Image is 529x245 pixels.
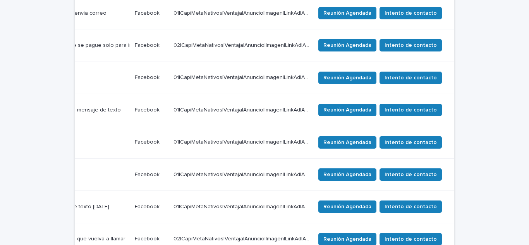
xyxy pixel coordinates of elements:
[323,236,371,242] font: Reunión Agendada
[380,136,442,149] button: Intento de contacto
[135,236,160,242] font: Facebook
[173,139,393,145] font: 01|CapiMetaNativos|Ventaja|Anuncio|Imagen|LinkAd|AON|Agosto|2025|SinPie|Nueva_Calif
[135,75,160,80] font: Facebook
[173,75,428,80] font: 01|CapiMetaNativos|Ventaja|Anuncio|Imagen|LinkAd|AON|Agosto|2025|Capitalizarme|SinPie|Nueva_Calif
[173,204,428,209] font: 01|CapiMetaNativos|Ventaja|Anuncio|Imagen|LinkAd|AON|Agosto|2025|Capitalizarme|SinPie|Nueva_Calif
[173,107,393,113] font: 01|CapiMetaNativos|Ventaja|Anuncio|Imagen|LinkAd|AON|Agosto|2025|SinPie|Nueva_Calif
[323,75,371,81] font: Reunión Agendada
[173,137,311,146] p: 01|CapiMetaNativos|Ventaja|Anuncio|Imagen|LinkAd|AON|Agosto|2025|SinPie|Nueva_Calif
[323,107,371,113] font: Reunión Agendada
[380,168,442,181] button: Intento de contacto
[318,104,376,116] button: Reunión Agendada
[135,107,160,113] font: Facebook
[173,202,311,210] p: 01|CapiMetaNativos|Ventaja|Anuncio|Imagen|LinkAd|AON|Agosto|2025|Capitalizarme|SinPie|Nueva_Calif
[173,10,428,16] font: 01|CapiMetaNativos|Ventaja|Anuncio|Imagen|LinkAd|AON|Agosto|2025|Capitalizarme|SinPie|Nueva_Calif
[173,234,311,242] p: 02|CapiMetaNativos|Ventaja|Anuncio|Imagen|LinkAd|AON|Agosto|2025|Capitalizarme|UF|Nueva_Calif
[318,136,376,149] button: Reunión Agendada
[385,140,437,145] font: Intento de contacto
[135,43,160,48] font: Facebook
[380,104,442,116] button: Intento de contacto
[173,105,311,113] p: 01|CapiMetaNativos|Ventaja|Anuncio|Imagen|LinkAd|AON|Agosto|2025|SinPie|Nueva_Calif
[385,236,437,242] font: Intento de contacto
[318,7,376,19] button: Reunión Agendada
[380,39,442,51] button: Intento de contacto
[323,43,371,48] font: Reunión Agendada
[385,107,437,113] font: Intento de contacto
[135,10,160,16] font: Facebook
[385,204,437,209] font: Intento de contacto
[323,140,371,145] font: Reunión Agendada
[385,10,437,16] font: Intento de contacto
[173,170,311,178] p: 01|CapiMetaNativos|Ventaja|Anuncio|Imagen|LinkAd|AON|Agosto|2025|SinPie|Nueva_Calif
[173,236,420,242] font: 02|CapiMetaNativos|Ventaja|Anuncio|Imagen|LinkAd|AON|Agosto|2025|Capitalizarme|UF|Nueva_Calif
[173,172,393,177] font: 01|CapiMetaNativos|Ventaja|Anuncio|Imagen|LinkAd|AON|Agosto|2025|SinPie|Nueva_Calif
[323,204,371,209] font: Reunión Agendada
[318,72,376,84] button: Reunión Agendada
[323,172,371,177] font: Reunión Agendada
[173,43,420,48] font: 02|CapiMetaNativos|Ventaja|Anuncio|Imagen|LinkAd|AON|Agosto|2025|Capitalizarme|UF|Nueva_Calif
[380,72,442,84] button: Intento de contacto
[135,172,160,177] font: Facebook
[385,75,437,81] font: Intento de contacto
[323,10,371,16] font: Reunión Agendada
[173,9,311,17] p: 01|CapiMetaNativos|Ventaja|Anuncio|Imagen|LinkAd|AON|Agosto|2025|Capitalizarme|SinPie|Nueva_Calif
[380,7,442,19] button: Intento de contacto
[318,168,376,181] button: Reunión Agendada
[380,200,442,213] button: Intento de contacto
[173,41,311,49] p: 02|CapiMetaNativos|Ventaja|Anuncio|Imagen|LinkAd|AON|Agosto|2025|Capitalizarme|UF|Nueva_Calif
[385,172,437,177] font: Intento de contacto
[19,43,145,48] font: busca un proyecto que se pague solo para invertir
[318,39,376,51] button: Reunión Agendada
[318,200,376,213] button: Reunión Agendada
[135,139,160,145] font: Facebook
[173,73,311,81] p: 01|CapiMetaNativos|Ventaja|Anuncio|Imagen|LinkAd|AON|Agosto|2025|Capitalizarme|SinPie|Nueva_Calif
[385,43,437,48] font: Intento de contacto
[135,204,160,209] font: Facebook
